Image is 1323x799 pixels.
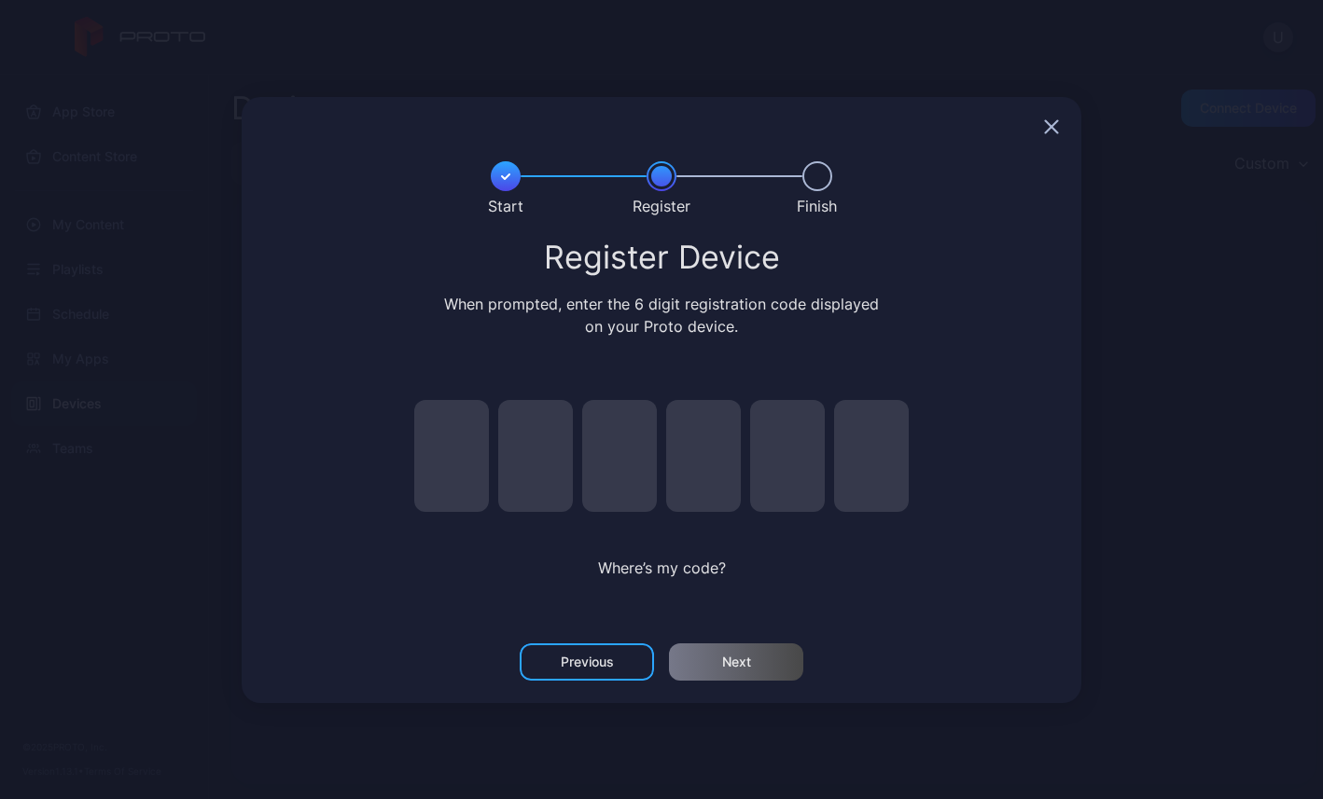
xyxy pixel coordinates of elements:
div: Next [722,654,751,669]
div: Register Device [264,241,1059,274]
input: pin code 5 of 6 [750,400,825,512]
input: pin code 3 of 6 [582,400,657,512]
div: Start [488,195,523,217]
span: Where’s my code? [598,558,726,577]
button: Next [669,643,803,681]
div: Finish [797,195,837,217]
input: pin code 1 of 6 [414,400,489,512]
input: pin code 6 of 6 [834,400,909,512]
input: pin code 4 of 6 [666,400,741,512]
input: pin code 2 of 6 [498,400,573,512]
div: When prompted, enter the 6 digit registration code displayed on your Proto device. [440,293,884,338]
button: Previous [520,643,654,681]
div: Previous [561,654,614,669]
div: Register [633,195,690,217]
